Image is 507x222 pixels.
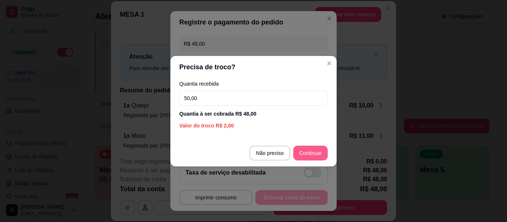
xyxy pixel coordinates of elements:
div: Valor do troco R$ 2,00 [179,122,328,129]
div: Quantia à ser cobrada R$ 48,00 [179,110,328,117]
header: Precisa de troco? [170,56,337,78]
button: Não preciso [249,146,291,160]
button: Close [323,57,335,69]
label: Quantia recebida [179,81,328,86]
button: Continuar [293,146,328,160]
